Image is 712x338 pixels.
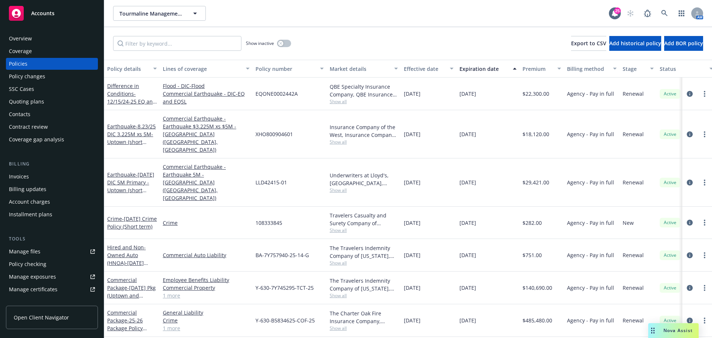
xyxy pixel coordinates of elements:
a: circleInformation [685,316,694,325]
span: Show all [330,260,398,266]
button: Expiration date [456,60,520,78]
a: Coverage gap analysis [6,134,98,145]
span: Add historical policy [609,40,661,47]
button: Billing method [564,60,620,78]
div: Policy checking [9,258,46,270]
a: circleInformation [685,251,694,260]
span: BA-7Y757940-25-14-G [256,251,309,259]
a: Commercial Earthquake - Earthquake $3.225M xs $5M - [GEOGRAPHIC_DATA] ([GEOGRAPHIC_DATA], [GEOGRA... [163,115,250,154]
a: Overview [6,33,98,45]
span: [DATE] [404,316,421,324]
span: Agency - Pay in full [567,90,614,98]
span: [DATE] [404,284,421,292]
a: Manage claims [6,296,98,308]
a: more [700,251,709,260]
span: - [DATE] Pkg (Uptown and [PERSON_NAME] term) [107,284,156,315]
a: circleInformation [685,89,694,98]
div: Contract review [9,121,48,133]
a: Policy changes [6,70,98,82]
a: Commercial Property [163,284,250,292]
a: Commercial Package [107,276,156,315]
div: Lines of coverage [163,65,241,73]
span: Active [663,219,678,226]
span: [DATE] [459,130,476,138]
a: more [700,89,709,98]
span: [DATE] [404,178,421,186]
span: Agency - Pay in full [567,178,614,186]
a: 1 more [163,324,250,332]
button: Premium [520,60,564,78]
div: Policy number [256,65,316,73]
div: Manage files [9,246,40,257]
a: Accounts [6,3,98,24]
a: Commercial Auto Liability [163,251,250,259]
a: Flood - DIC-Flood [163,82,250,90]
span: Y-630-7Y745295-TCT-25 [256,284,314,292]
span: Manage exposures [6,271,98,283]
a: Crime [107,215,157,230]
span: $282.00 [523,219,542,227]
div: Expiration date [459,65,508,73]
span: Nova Assist [663,327,693,334]
div: QBE Specialty Insurance Company, QBE Insurance Group, CRC Group [330,83,398,98]
span: Add BOR policy [664,40,703,47]
div: Account charges [9,196,50,208]
a: Installment plans [6,209,98,220]
a: Coverage [6,45,98,57]
span: Renewal [623,130,644,138]
a: 1 more [163,292,250,299]
a: Difference in Conditions [107,82,156,128]
div: Coverage [9,45,32,57]
span: [DATE] [459,178,476,186]
span: Renewal [623,90,644,98]
a: Contract review [6,121,98,133]
a: Earthquake [107,123,156,153]
div: Billing updates [9,183,46,195]
div: Insurance Company of the West, Insurance Company of the West (ICW), Amwins [330,123,398,139]
button: Nova Assist [648,323,699,338]
div: Overview [9,33,32,45]
span: [DATE] [404,130,421,138]
a: General Liability [163,309,250,316]
a: Crime [163,316,250,324]
a: Hired and Non-Owned Auto (HNOA) [107,244,152,282]
div: Invoices [9,171,29,183]
button: Effective date [401,60,456,78]
a: more [700,218,709,227]
a: Policies [6,58,98,70]
div: SSC Cases [9,83,34,95]
button: Policy details [104,60,160,78]
div: Premium [523,65,553,73]
span: Agency - Pay in full [567,219,614,227]
span: Active [663,179,678,186]
div: Travelers Casualty and Surety Company of America, Travelers Insurance [330,211,398,227]
span: Active [663,285,678,291]
div: Underwriters at Lloyd's, [GEOGRAPHIC_DATA], [PERSON_NAME] of [GEOGRAPHIC_DATA], [GEOGRAPHIC_DATA] [330,171,398,187]
span: Open Client Navigator [14,314,69,321]
div: Manage certificates [9,283,57,295]
span: Renewal [623,178,644,186]
a: SSC Cases [6,83,98,95]
a: Manage certificates [6,283,98,295]
a: Switch app [674,6,689,21]
span: [DATE] [404,219,421,227]
a: Billing updates [6,183,98,195]
span: Show all [330,98,398,105]
a: Report a Bug [640,6,655,21]
span: XHO800904601 [256,130,293,138]
div: The Travelers Indemnity Company of [US_STATE], Travelers Insurance [330,277,398,292]
div: The Charter Oak Fire Insurance Company, Travelers Insurance [330,309,398,325]
span: Show all [330,139,398,145]
span: [DATE] [404,251,421,259]
a: circleInformation [685,130,694,139]
div: Quoting plans [9,96,44,108]
a: circleInformation [685,178,694,187]
a: Policy checking [6,258,98,270]
a: Start snowing [623,6,638,21]
span: Renewal [623,251,644,259]
button: Lines of coverage [160,60,253,78]
a: more [700,178,709,187]
span: Show all [330,292,398,299]
a: Account charges [6,196,98,208]
span: 108333845 [256,219,282,227]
